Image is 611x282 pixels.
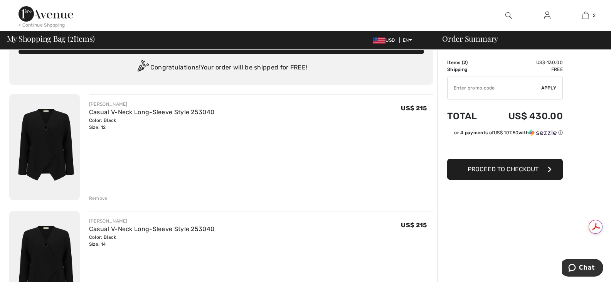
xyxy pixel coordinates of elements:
[454,129,563,136] div: or 4 payments of with
[447,66,488,73] td: Shipping
[19,6,73,22] img: 1ère Avenue
[401,221,427,229] span: US$ 215
[89,218,214,225] div: [PERSON_NAME]
[89,117,214,131] div: Color: Black Size: 12
[89,234,214,248] div: Color: Black Size: 14
[403,37,412,43] span: EN
[541,84,557,91] span: Apply
[373,37,398,43] span: USD
[447,59,488,66] td: Items ( )
[529,129,557,136] img: Sezzle
[488,66,563,73] td: Free
[544,11,550,20] img: My Info
[468,165,539,173] span: Proceed to Checkout
[593,12,596,19] span: 2
[7,35,95,42] span: My Shopping Bag ( Items)
[448,76,541,100] input: Promo code
[401,105,427,112] span: US$ 215
[494,130,518,135] span: US$ 107.50
[582,11,589,20] img: My Bag
[488,103,563,129] td: US$ 430.00
[19,60,424,76] div: Congratulations! Your order will be shipped for FREE!
[89,108,214,116] a: Casual V-Neck Long-Sleeve Style 253040
[447,159,563,180] button: Proceed to Checkout
[373,37,385,44] img: US Dollar
[135,60,150,76] img: Congratulation2.svg
[488,59,563,66] td: US$ 430.00
[70,33,74,43] span: 2
[89,195,108,202] div: Remove
[463,60,466,65] span: 2
[562,259,603,278] iframe: Opens a widget where you can chat to one of our agents
[19,22,65,29] div: < Continue Shopping
[89,225,214,233] a: Casual V-Neck Long-Sleeve Style 253040
[447,129,563,139] div: or 4 payments ofUS$ 107.50withSezzle Click to learn more about Sezzle
[505,11,512,20] img: search the website
[538,11,557,20] a: Sign In
[567,11,604,20] a: 2
[9,94,80,200] img: Casual V-Neck Long-Sleeve Style 253040
[447,139,563,156] iframe: PayPal-paypal
[89,101,214,108] div: [PERSON_NAME]
[447,103,488,129] td: Total
[433,35,606,42] div: Order Summary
